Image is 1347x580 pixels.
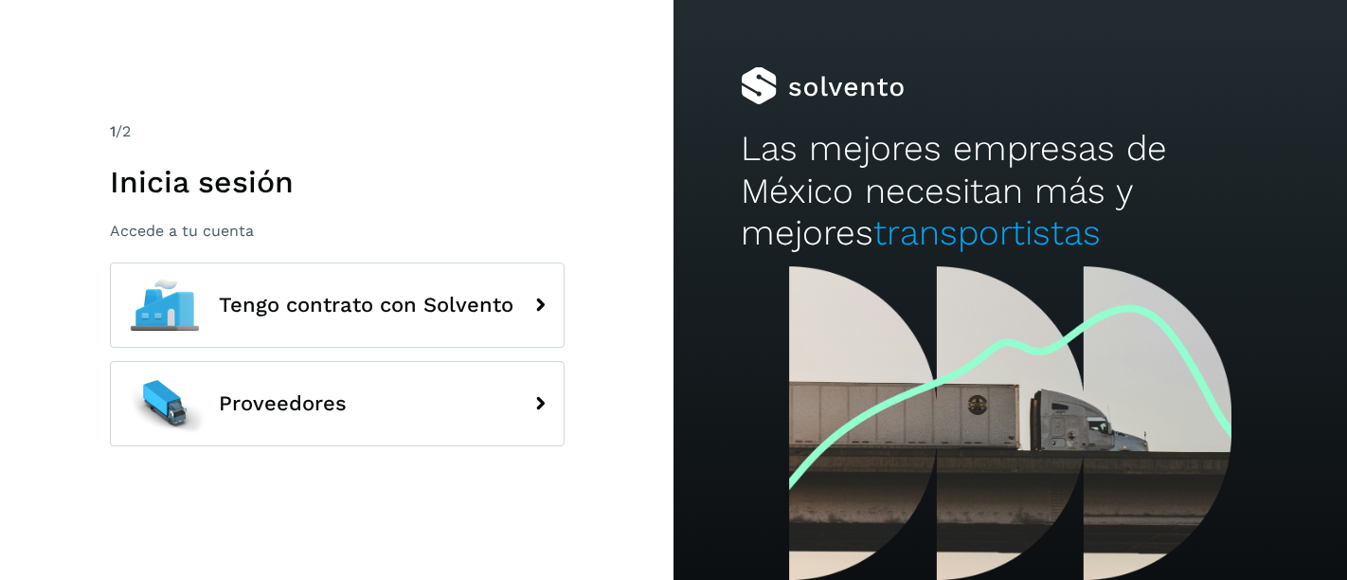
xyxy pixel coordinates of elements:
[741,128,1280,254] h2: Las mejores empresas de México necesitan más y mejores
[110,122,116,140] span: 1
[110,263,565,348] button: Tengo contrato con Solvento
[110,120,565,143] div: /2
[219,392,347,415] span: Proveedores
[110,361,565,446] button: Proveedores
[110,164,565,200] h1: Inicia sesión
[873,212,1101,253] span: transportistas
[110,222,565,240] p: Accede a tu cuenta
[219,294,513,317] span: Tengo contrato con Solvento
